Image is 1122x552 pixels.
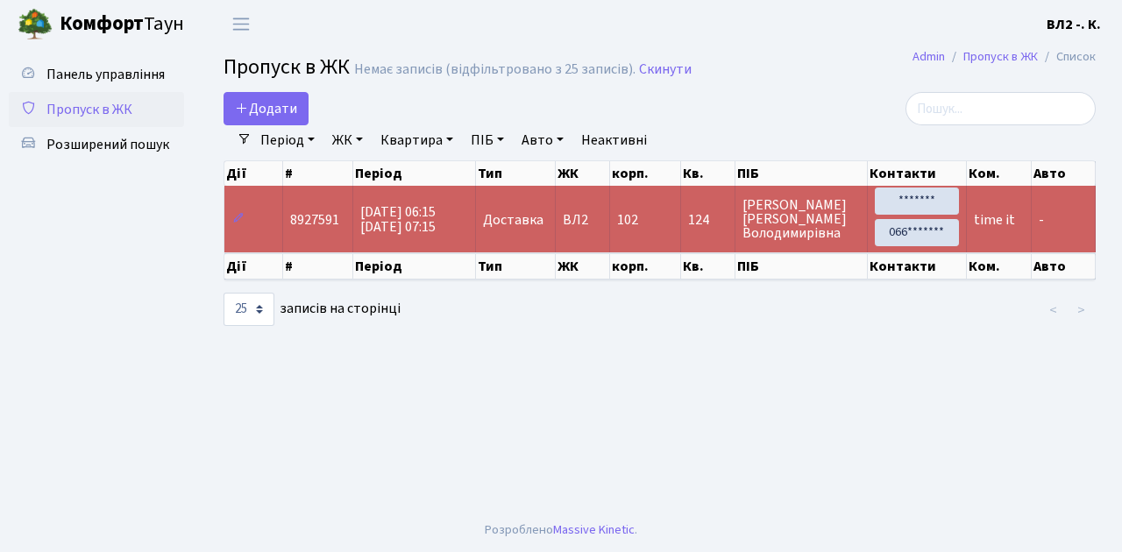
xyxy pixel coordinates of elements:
[373,125,460,155] a: Квартира
[46,135,169,154] span: Розширений пошук
[963,47,1038,66] a: Пропуск в ЖК
[224,161,283,186] th: Дії
[617,210,638,230] span: 102
[353,161,477,186] th: Період
[868,253,967,280] th: Контакти
[574,125,654,155] a: Неактивні
[60,10,144,38] b: Комфорт
[688,213,728,227] span: 124
[868,161,967,186] th: Контакти
[886,39,1122,75] nav: breadcrumb
[9,127,184,162] a: Розширений пошук
[639,61,692,78] a: Скинути
[360,202,436,237] span: [DATE] 06:15 [DATE] 07:15
[556,253,611,280] th: ЖК
[476,161,555,186] th: Тип
[224,92,309,125] a: Додати
[483,213,543,227] span: Доставка
[354,61,636,78] div: Немає записів (відфільтровано з 25 записів).
[46,100,132,119] span: Пропуск в ЖК
[219,10,263,39] button: Переключити навігацію
[224,253,283,280] th: Дії
[515,125,571,155] a: Авто
[967,161,1032,186] th: Ком.
[485,520,637,540] div: Розроблено .
[1032,253,1096,280] th: Авто
[735,161,868,186] th: ПІБ
[18,7,53,42] img: logo.png
[290,210,339,230] span: 8927591
[253,125,322,155] a: Період
[283,253,353,280] th: #
[742,198,860,240] span: [PERSON_NAME] [PERSON_NAME] Володимирівна
[325,125,370,155] a: ЖК
[610,161,681,186] th: корп.
[681,253,735,280] th: Кв.
[610,253,681,280] th: корп.
[553,520,635,539] a: Massive Kinetic
[905,92,1096,125] input: Пошук...
[9,57,184,92] a: Панель управління
[283,161,353,186] th: #
[556,161,611,186] th: ЖК
[735,253,868,280] th: ПІБ
[9,92,184,127] a: Пропуск в ЖК
[1032,161,1096,186] th: Авто
[224,293,401,326] label: записів на сторінці
[681,161,735,186] th: Кв.
[563,213,603,227] span: ВЛ2
[1047,14,1101,35] a: ВЛ2 -. К.
[1047,15,1101,34] b: ВЛ2 -. К.
[1038,47,1096,67] li: Список
[46,65,165,84] span: Панель управління
[224,52,350,82] span: Пропуск в ЖК
[967,253,1032,280] th: Ком.
[913,47,945,66] a: Admin
[60,10,184,39] span: Таун
[476,253,555,280] th: Тип
[353,253,477,280] th: Період
[235,99,297,118] span: Додати
[224,293,274,326] select: записів на сторінці
[464,125,511,155] a: ПІБ
[1039,210,1044,230] span: -
[974,210,1015,230] span: time it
